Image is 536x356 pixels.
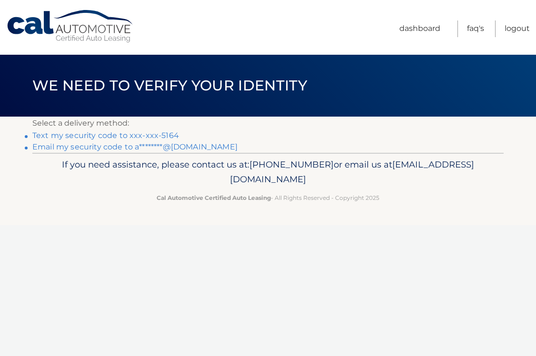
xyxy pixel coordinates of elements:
[249,159,334,170] span: [PHONE_NUMBER]
[32,131,179,140] a: Text my security code to xxx-xxx-5164
[32,142,238,151] a: Email my security code to a********@[DOMAIN_NAME]
[32,117,504,130] p: Select a delivery method:
[505,20,530,37] a: Logout
[32,77,307,94] span: We need to verify your identity
[39,157,497,188] p: If you need assistance, please contact us at: or email us at
[39,193,497,203] p: - All Rights Reserved - Copyright 2025
[467,20,484,37] a: FAQ's
[399,20,440,37] a: Dashboard
[6,10,135,43] a: Cal Automotive
[157,194,271,201] strong: Cal Automotive Certified Auto Leasing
